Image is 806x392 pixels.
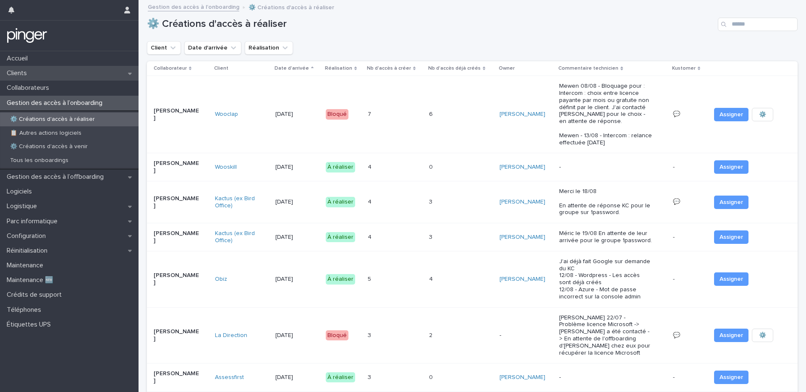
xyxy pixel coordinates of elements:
span: ⚙️ [759,331,766,340]
p: [PERSON_NAME] [154,107,200,122]
p: [DATE] [275,374,319,381]
a: 💬 [673,199,680,205]
button: Assigner [714,371,748,384]
tr: [PERSON_NAME]Kactus (ex Bird Office) [DATE]À réaliser44 33 [PERSON_NAME] Merci le 18/08 En attent... [147,181,798,223]
span: Assigner [720,373,743,382]
p: ⚙️ Créations d'accès à venir [3,143,94,150]
p: 6 [429,109,434,118]
p: Maintenance 🆕 [3,276,60,284]
p: 3 [368,372,373,381]
a: Wooskill [215,164,237,171]
span: Assigner [720,233,743,241]
a: La Direction [215,332,247,339]
tr: [PERSON_NAME]Assessfirst [DATE]À réaliser33 00 [PERSON_NAME] --- Assigner [147,363,798,392]
p: Logiciels [3,188,39,196]
button: Assigner [714,272,748,286]
button: Assigner [714,196,748,209]
p: Réalisation [325,64,352,73]
div: À réaliser [326,197,355,207]
p: [DATE] [275,332,319,339]
a: 💬 [673,111,680,117]
p: Parc informatique [3,217,64,225]
p: - [673,372,676,381]
a: Wooclap [215,111,238,118]
div: Bloqué [326,109,348,120]
p: Mewen 08/08 - Bloquage pour : Intercom : choix entre licence payante par mois ou gratuite non déf... [559,83,652,146]
span: Assigner [720,275,743,283]
p: Date d'arrivée [275,64,309,73]
p: - [673,232,676,241]
span: Assigner [720,331,743,340]
p: [DATE] [275,164,319,171]
a: Kactus (ex Bird Office) [215,195,262,209]
p: Gestion des accès à l’onboarding [3,99,109,107]
p: - [559,374,652,381]
a: [PERSON_NAME] [500,234,545,241]
p: 3 [429,197,434,206]
tr: [PERSON_NAME]Wooclap [DATE]Bloqué77 66 [PERSON_NAME] Mewen 08/08 - Bloquage pour : Intercom : cho... [147,76,798,153]
p: Owner [499,64,515,73]
p: 5 [368,274,373,283]
p: [PERSON_NAME] [154,272,200,286]
a: Kactus (ex Bird Office) [215,230,262,244]
p: Client [214,64,228,73]
p: ⚙️ Créations d'accès à réaliser [3,116,102,123]
a: Gestion des accès à l’onboarding [148,2,239,11]
p: [DATE] [275,276,319,283]
a: [PERSON_NAME] [500,374,545,381]
tr: [PERSON_NAME]La Direction [DATE]Bloqué33 22 -[PERSON_NAME] 22/07 - Problème licence Microsoft -> ... [147,307,798,363]
div: À réaliser [326,372,355,383]
p: 4 [368,162,373,171]
p: ⚙️ Créations d'accès à réaliser [249,2,334,11]
p: J'ai déjà fait Google sur demande du KC 12/08 - Wordpress - Les accès sont déjà créés 12/08 - Azu... [559,258,652,301]
p: - [559,164,652,171]
div: Search [718,18,798,31]
button: Assigner [714,160,748,174]
p: Tous les onboardings [3,157,75,164]
tr: [PERSON_NAME]Obiz [DATE]À réaliser55 44 [PERSON_NAME] J'ai déjà fait Google sur demande du KC 12/... [147,251,798,307]
p: [PERSON_NAME] [154,328,200,342]
div: À réaliser [326,162,355,172]
p: - [673,162,676,171]
p: [PERSON_NAME] 22/07 - Problème licence Microsoft -> [PERSON_NAME] a été contacté -> En attente de... [559,314,652,357]
p: Nb d'accès déjà créés [428,64,481,73]
p: Étiquettes UPS [3,321,58,329]
p: Configuration [3,232,52,240]
p: 3 [429,232,434,241]
p: 7 [368,109,373,118]
p: Collaborateurs [3,84,56,92]
p: 4 [429,274,434,283]
p: Merci le 18/08 En attente de réponse KC pour le groupe sur 1password. [559,188,652,216]
p: [PERSON_NAME] [154,370,200,384]
a: [PERSON_NAME] [500,199,545,206]
p: [DATE] [275,111,319,118]
p: Commentaire technicien [558,64,618,73]
a: [PERSON_NAME] [500,276,545,283]
a: Obiz [215,276,227,283]
p: 📋 Autres actions logiciels [3,130,88,137]
p: [PERSON_NAME] [154,160,200,174]
a: [PERSON_NAME] [500,164,545,171]
span: Assigner [720,198,743,206]
div: À réaliser [326,274,355,285]
img: mTgBEunGTSyRkCgitkcU [7,27,47,44]
button: Date d'arrivée [184,41,241,55]
button: Assigner [714,108,748,121]
p: Réinitialisation [3,247,54,255]
p: Gestion des accès à l’offboarding [3,173,110,181]
a: Assessfirst [215,374,244,381]
p: 4 [368,232,373,241]
p: Clients [3,69,34,77]
span: Assigner [720,163,743,171]
button: Réalisation [245,41,293,55]
p: Méric le 19/08 En attente de leur arrivée pour le groupe 1password. [559,230,652,244]
span: ⚙️ [759,110,766,119]
button: ⚙️ [752,329,773,342]
p: [PERSON_NAME] [154,195,200,209]
a: [PERSON_NAME] [500,111,545,118]
p: [DATE] [275,199,319,206]
p: Maintenance [3,261,50,269]
p: Logistique [3,202,44,210]
tr: [PERSON_NAME]Wooskill [DATE]À réaliser44 00 [PERSON_NAME] --- Assigner [147,153,798,181]
button: Assigner [714,329,748,342]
